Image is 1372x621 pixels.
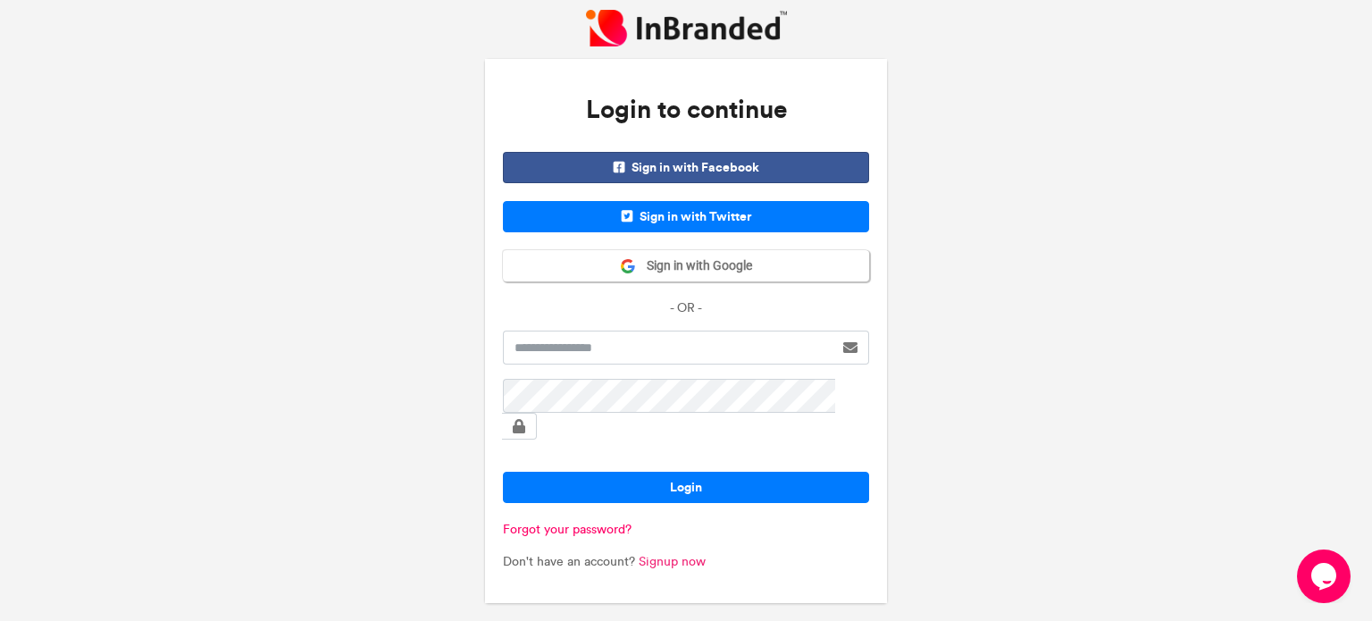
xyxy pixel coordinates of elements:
p: Don't have an account? [503,553,869,571]
img: InBranded Logo [586,10,787,46]
h3: Login to continue [503,77,869,143]
a: Forgot your password? [503,522,632,537]
span: Sign in with Google [636,257,752,275]
button: Sign in with Google [503,250,869,281]
iframe: chat widget [1297,550,1354,603]
button: Login [503,472,869,503]
span: Sign in with Twitter [503,201,869,232]
a: Signup now [639,554,706,569]
span: Sign in with Facebook [503,152,869,183]
p: - OR - [503,299,869,317]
